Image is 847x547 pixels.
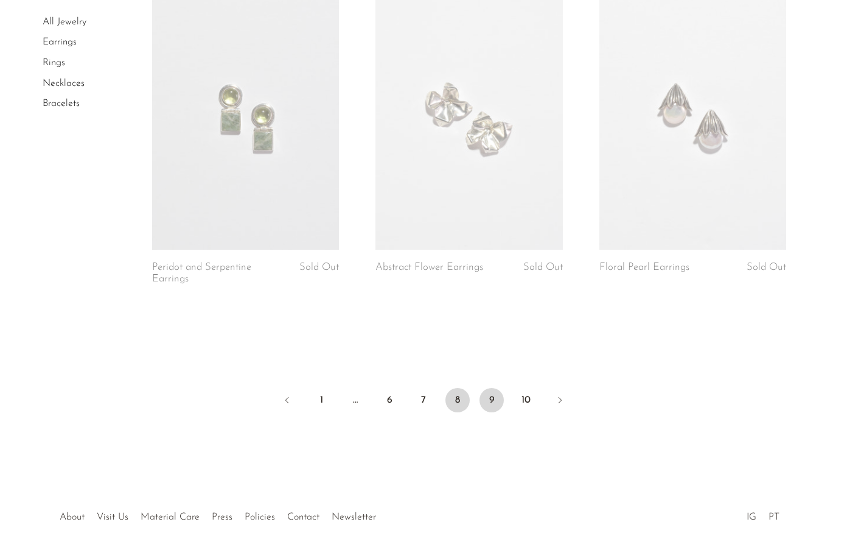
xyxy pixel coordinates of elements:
a: Rings [43,58,65,68]
span: Sold Out [299,262,339,272]
a: Material Care [141,512,200,522]
a: 10 [514,388,538,412]
a: 7 [411,388,436,412]
ul: Social Medias [741,503,786,526]
a: Press [212,512,232,522]
span: 8 [445,388,470,412]
a: 9 [479,388,504,412]
a: Bracelets [43,99,80,108]
a: Necklaces [43,79,85,88]
a: Peridot and Serpentine Earrings [152,262,276,284]
a: Policies [245,512,275,522]
a: Earrings [43,38,77,48]
a: About [60,512,85,522]
a: Visit Us [97,512,128,522]
a: Contact [287,512,319,522]
a: 6 [377,388,402,412]
a: Floral Pearl Earrings [599,262,689,273]
a: Previous [275,388,299,415]
span: … [343,388,368,412]
a: All Jewelry [43,17,86,27]
a: IG [747,512,756,522]
span: Sold Out [747,262,786,272]
a: PT [769,512,779,522]
a: Abstract Flower Earrings [375,262,483,273]
span: Sold Out [523,262,563,272]
a: Next [548,388,572,415]
ul: Quick links [54,503,382,526]
a: 1 [309,388,333,412]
